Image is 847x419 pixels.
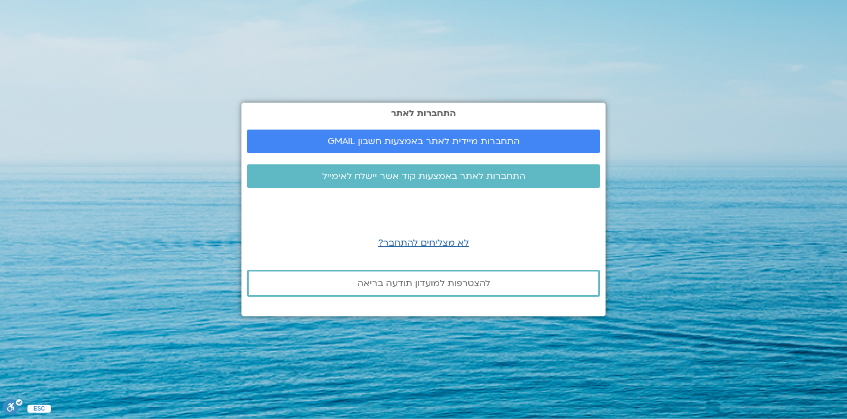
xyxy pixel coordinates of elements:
a: התחברות לאתר באמצעות קוד אשר יישלח לאימייל [247,164,600,188]
a: לא מצליחים להתחבר? [378,237,469,249]
span: להצטרפות למועדון תודעה בריאה [357,278,490,288]
span: התחברות לאתר באמצעות קוד אשר יישלח לאימייל [322,171,525,181]
a: התחברות מיידית לאתר באמצעות חשבון GMAIL [247,130,600,153]
span: התחברות מיידית לאתר באמצעות חשבון GMAIL [328,136,520,146]
h2: התחברות לאתר [247,108,600,118]
a: להצטרפות למועדון תודעה בריאה [247,270,600,297]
